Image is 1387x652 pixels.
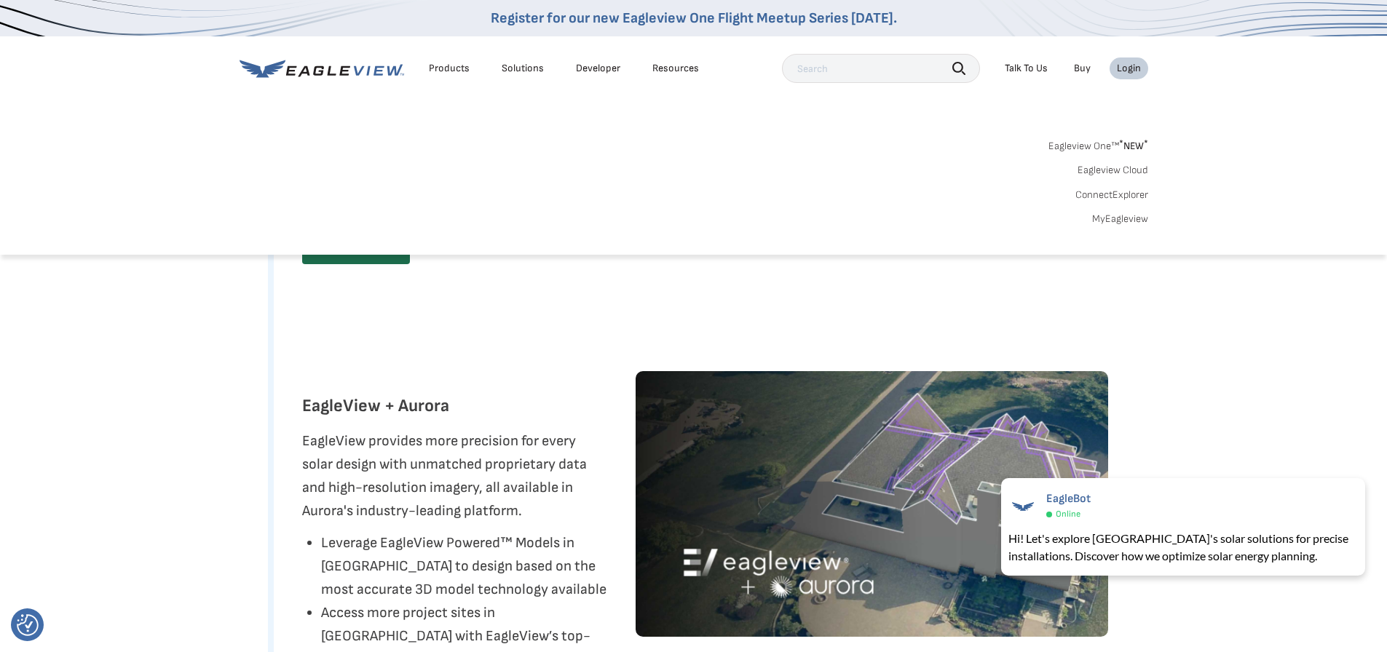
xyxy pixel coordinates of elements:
div: Resources [652,62,699,75]
span: EagleBot [1046,492,1091,506]
button: Consent Preferences [17,614,39,636]
div: Login [1117,62,1141,75]
h3: EagleView + Aurora [302,394,449,418]
img: Revisit consent button [17,614,39,636]
a: Buy [1074,62,1091,75]
a: Eagleview Cloud [1078,164,1148,177]
a: Developer [576,62,620,75]
div: Products [429,62,470,75]
div: Solutions [502,62,544,75]
div: Hi! Let's explore [GEOGRAPHIC_DATA]'s solar solutions for precise installations. Discover how we ... [1008,530,1358,565]
span: Online [1056,509,1080,520]
a: MyEagleview [1092,212,1148,226]
span: NEW [1119,140,1148,152]
input: Search [782,54,980,83]
a: Register for our new Eagleview One Flight Meetup Series [DATE]. [491,9,897,27]
a: ConnectExplorer [1075,188,1148,202]
p: EagleView provides more precision for every solar design with unmatched proprietary data and high... [302,429,601,522]
img: EagleBot [1008,492,1038,521]
a: Eagleview One™*NEW* [1048,135,1148,152]
div: Talk To Us [1005,62,1048,75]
li: Leverage EagleView Powered™ Models in [GEOGRAPHIC_DATA] to design based on the most accurate 3D m... [321,531,614,601]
